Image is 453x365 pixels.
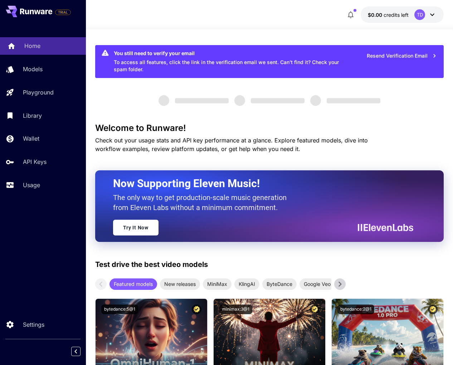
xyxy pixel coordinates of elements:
[192,305,201,314] button: Certified Model – Vetted for best performance and includes a commercial license.
[113,220,159,235] a: Try It Now
[361,6,444,23] button: $0.00TD
[299,280,335,288] span: Google Veo
[23,181,40,189] p: Usage
[203,278,232,290] div: MiniMax
[23,111,42,120] p: Library
[262,280,297,288] span: ByteDance
[109,280,157,288] span: Featured models
[337,305,374,314] button: bytedance:2@1
[114,49,346,57] div: You still need to verify your email
[55,8,71,16] span: Add your payment card to enable full platform functionality.
[414,9,425,20] div: TD
[219,305,252,314] button: minimax:3@1
[71,347,81,356] button: Collapse sidebar
[262,278,297,290] div: ByteDance
[95,137,368,152] span: Check out your usage stats and API key performance at a glance. Explore featured models, dive int...
[23,88,54,97] p: Playground
[23,320,44,329] p: Settings
[95,259,208,270] p: Test drive the best video models
[101,305,138,314] button: bytedance:5@1
[24,42,40,50] p: Home
[368,11,409,19] div: $0.00
[109,278,157,290] div: Featured models
[363,49,441,63] button: Resend Verification Email
[234,278,259,290] div: KlingAI
[368,12,384,18] span: $0.00
[23,134,39,143] p: Wallet
[384,12,409,18] span: credits left
[428,305,438,314] button: Certified Model – Vetted for best performance and includes a commercial license.
[55,10,70,15] span: TRIAL
[77,345,86,358] div: Collapse sidebar
[160,278,200,290] div: New releases
[114,47,346,76] div: To access all features, click the link in the verification email we sent. Can’t find it? Check yo...
[23,157,47,166] p: API Keys
[23,65,43,73] p: Models
[299,278,335,290] div: Google Veo
[310,305,320,314] button: Certified Model – Vetted for best performance and includes a commercial license.
[113,177,408,190] h2: Now Supporting Eleven Music!
[160,280,200,288] span: New releases
[234,280,259,288] span: KlingAI
[113,193,292,213] p: The only way to get production-scale music generation from Eleven Labs without a minimum commitment.
[203,280,232,288] span: MiniMax
[95,123,444,133] h3: Welcome to Runware!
